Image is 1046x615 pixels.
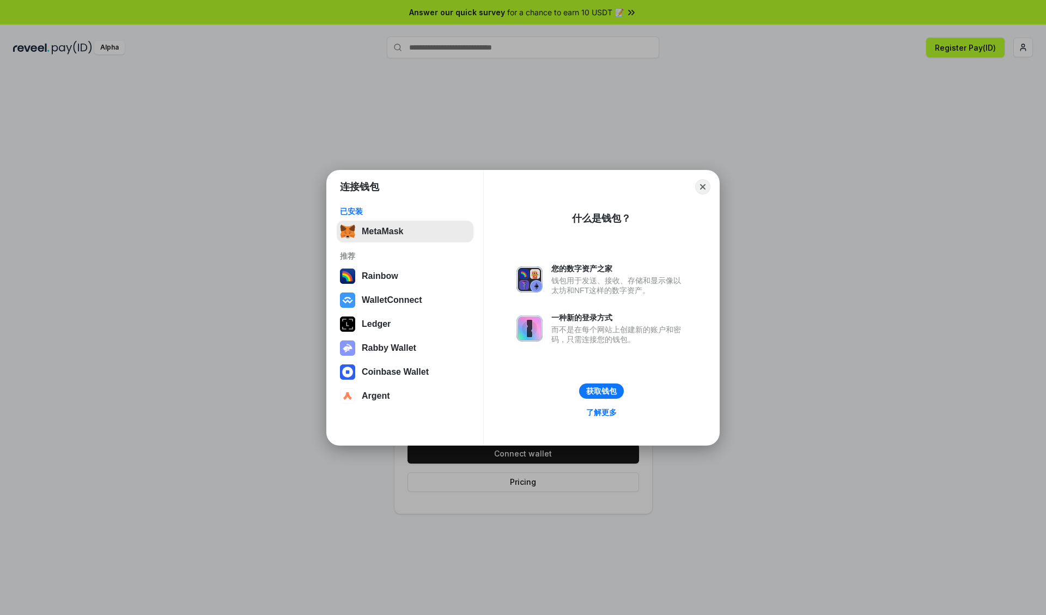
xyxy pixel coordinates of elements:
[551,264,686,273] div: 您的数字资产之家
[337,361,473,383] button: Coinbase Wallet
[551,276,686,295] div: 钱包用于发送、接收、存储和显示像以太坊和NFT这样的数字资产。
[340,364,355,380] img: svg+xml,%3Csvg%20width%3D%2228%22%20height%3D%2228%22%20viewBox%3D%220%200%2028%2028%22%20fill%3D...
[586,386,617,396] div: 获取钱包
[340,224,355,239] img: svg+xml,%3Csvg%20fill%3D%22none%22%20height%3D%2233%22%20viewBox%3D%220%200%2035%2033%22%20width%...
[586,407,617,417] div: 了解更多
[340,388,355,404] img: svg+xml,%3Csvg%20width%3D%2228%22%20height%3D%2228%22%20viewBox%3D%220%200%2028%2028%22%20fill%3D...
[551,325,686,344] div: 而不是在每个网站上创建新的账户和密码，只需连接您的钱包。
[340,269,355,284] img: svg+xml,%3Csvg%20width%3D%22120%22%20height%3D%22120%22%20viewBox%3D%220%200%20120%20120%22%20fil...
[362,227,403,236] div: MetaMask
[340,251,470,261] div: 推荐
[362,391,390,401] div: Argent
[579,383,624,399] button: 获取钱包
[362,343,416,353] div: Rabby Wallet
[580,405,623,419] a: 了解更多
[337,221,473,242] button: MetaMask
[362,271,398,281] div: Rainbow
[362,367,429,377] div: Coinbase Wallet
[337,265,473,287] button: Rainbow
[362,319,391,329] div: Ledger
[340,206,470,216] div: 已安装
[572,212,631,225] div: 什么是钱包？
[337,289,473,311] button: WalletConnect
[340,180,379,193] h1: 连接钱包
[340,293,355,308] img: svg+xml,%3Csvg%20width%3D%2228%22%20height%3D%2228%22%20viewBox%3D%220%200%2028%2028%22%20fill%3D...
[340,340,355,356] img: svg+xml,%3Csvg%20xmlns%3D%22http%3A%2F%2Fwww.w3.org%2F2000%2Fsvg%22%20fill%3D%22none%22%20viewBox...
[516,315,543,342] img: svg+xml,%3Csvg%20xmlns%3D%22http%3A%2F%2Fwww.w3.org%2F2000%2Fsvg%22%20fill%3D%22none%22%20viewBox...
[362,295,422,305] div: WalletConnect
[551,313,686,322] div: 一种新的登录方式
[516,266,543,293] img: svg+xml,%3Csvg%20xmlns%3D%22http%3A%2F%2Fwww.w3.org%2F2000%2Fsvg%22%20fill%3D%22none%22%20viewBox...
[337,313,473,335] button: Ledger
[695,179,710,194] button: Close
[337,385,473,407] button: Argent
[337,337,473,359] button: Rabby Wallet
[340,316,355,332] img: svg+xml,%3Csvg%20xmlns%3D%22http%3A%2F%2Fwww.w3.org%2F2000%2Fsvg%22%20width%3D%2228%22%20height%3...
